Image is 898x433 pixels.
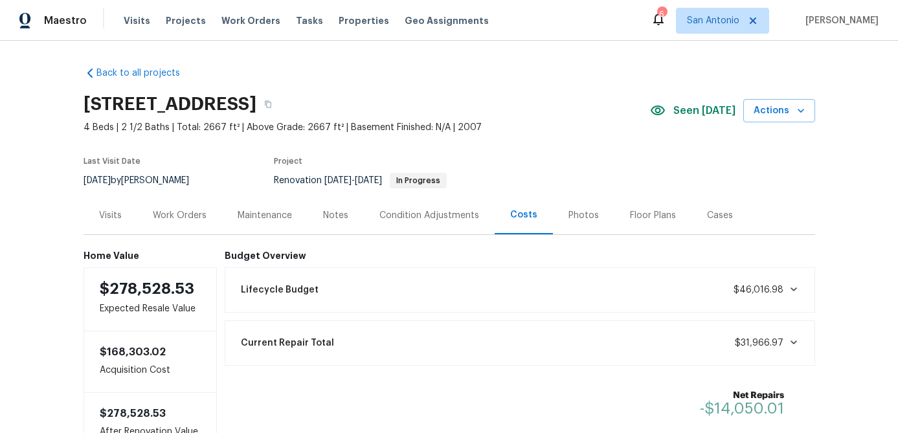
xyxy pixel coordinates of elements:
[241,283,319,296] span: Lifecycle Budget
[225,250,815,261] h6: Budget Overview
[274,157,302,165] span: Project
[324,176,382,185] span: -
[734,285,783,294] span: $46,016.98
[124,14,150,27] span: Visits
[100,408,166,419] span: $278,528.53
[84,176,111,185] span: [DATE]
[324,176,352,185] span: [DATE]
[391,177,445,184] span: In Progress
[256,93,280,116] button: Copy Address
[153,209,207,222] div: Work Orders
[700,401,784,416] span: -$14,050.01
[166,14,206,27] span: Projects
[355,176,382,185] span: [DATE]
[673,104,735,117] span: Seen [DATE]
[707,209,733,222] div: Cases
[657,8,666,21] div: 6
[241,337,334,350] span: Current Repair Total
[379,209,479,222] div: Condition Adjustments
[84,121,650,134] span: 4 Beds | 2 1/2 Baths | Total: 2667 ft² | Above Grade: 2667 ft² | Basement Finished: N/A | 2007
[44,14,87,27] span: Maestro
[630,209,676,222] div: Floor Plans
[84,157,140,165] span: Last Visit Date
[84,98,256,111] h2: [STREET_ADDRESS]
[687,14,739,27] span: San Antonio
[84,67,208,80] a: Back to all projects
[405,14,489,27] span: Geo Assignments
[100,281,194,296] span: $278,528.53
[84,267,218,331] div: Expected Resale Value
[238,209,292,222] div: Maintenance
[296,16,323,25] span: Tasks
[323,209,348,222] div: Notes
[84,331,218,392] div: Acquisition Cost
[84,173,205,188] div: by [PERSON_NAME]
[735,339,783,348] span: $31,966.97
[339,14,389,27] span: Properties
[100,347,166,357] span: $168,303.02
[754,103,805,119] span: Actions
[84,250,218,261] h6: Home Value
[274,176,447,185] span: Renovation
[221,14,280,27] span: Work Orders
[568,209,599,222] div: Photos
[510,208,537,221] div: Costs
[743,99,815,123] button: Actions
[800,14,879,27] span: [PERSON_NAME]
[700,389,784,402] b: Net Repairs
[99,209,122,222] div: Visits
